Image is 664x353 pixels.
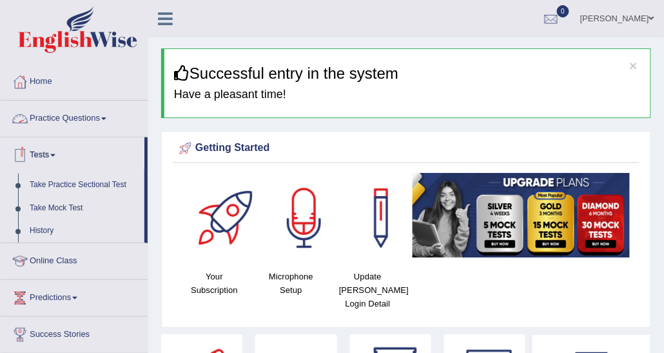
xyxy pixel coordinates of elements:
[1,280,148,312] a: Predictions
[24,197,144,220] a: Take Mock Test
[1,64,148,96] a: Home
[557,5,570,17] span: 0
[182,270,246,297] h4: Your Subscription
[174,88,641,101] h4: Have a pleasant time!
[174,65,641,82] h3: Successful entry in the system
[413,173,630,257] img: small5.jpg
[1,243,148,276] a: Online Class
[1,317,148,349] a: Success Stories
[1,101,148,133] a: Practice Questions
[630,59,638,72] button: ×
[259,270,323,297] h4: Microphone Setup
[336,270,400,310] h4: Update [PERSON_NAME] Login Detail
[24,219,144,243] a: History
[24,174,144,197] a: Take Practice Sectional Test
[1,137,144,170] a: Tests
[176,139,636,158] div: Getting Started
